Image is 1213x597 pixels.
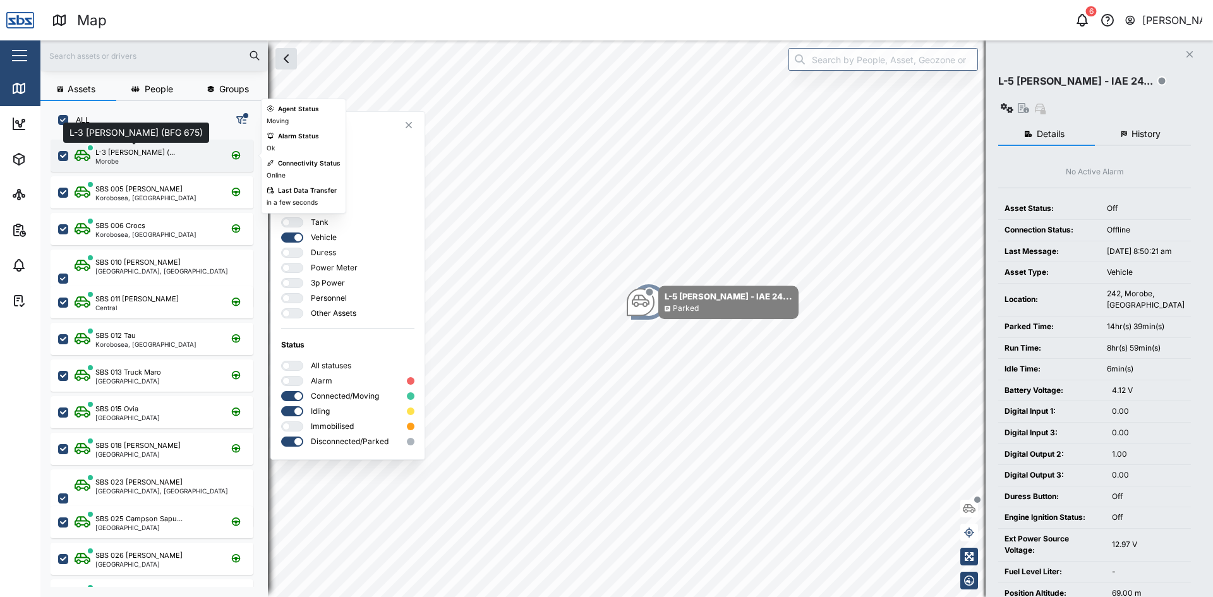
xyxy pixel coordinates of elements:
div: 8hr(s) 59min(s) [1107,342,1185,354]
label: Idling [303,406,330,416]
div: Parked [673,303,699,315]
div: 14hr(s) 39min(s) [1107,321,1185,333]
div: SBS 006 Crocs [95,220,145,231]
div: Last Message: [1005,246,1094,258]
div: Map [33,81,61,95]
div: Online [267,171,286,181]
button: [PERSON_NAME] [1124,11,1203,29]
label: Vehicle [303,232,337,243]
div: Duress Button: [1005,491,1099,503]
div: Ok [267,143,275,154]
div: 242, Morobe, [GEOGRAPHIC_DATA] [1107,288,1185,311]
div: SBS 012 Tau [95,330,136,341]
div: SBS 010 [PERSON_NAME] [95,257,181,268]
div: Vehicle [1107,267,1185,279]
div: Connectivity Status [278,159,341,169]
label: Connected/Moving [303,391,379,401]
div: SBS 018 [PERSON_NAME] [95,440,181,451]
div: Tasks [33,294,68,308]
div: Dashboard [33,117,90,131]
div: Off [1112,512,1185,524]
div: 12.97 V [1112,539,1185,551]
div: Assets [33,152,72,166]
div: Map marker [627,286,799,319]
div: Status [281,339,414,351]
div: 0.00 [1112,427,1185,439]
div: Asset Status: [1005,203,1094,215]
div: Korobosea, [GEOGRAPHIC_DATA] [95,341,196,347]
label: ALL [68,115,90,125]
div: SBS 005 [PERSON_NAME] [95,184,183,195]
div: 0.00 [1112,406,1185,418]
div: Morobe [95,158,175,164]
label: Disconnected/Parked [303,437,389,447]
label: Alarm [303,376,332,386]
label: 3p Power [303,278,345,288]
div: SBS 011 [PERSON_NAME] [95,294,179,305]
span: History [1132,130,1161,138]
div: 6min(s) [1107,363,1185,375]
div: Moving [267,116,289,126]
label: Tank [303,217,329,227]
div: Off [1107,203,1185,215]
div: L-3 [PERSON_NAME] (... [95,147,175,158]
div: Digital Output 3: [1005,469,1099,481]
div: Last Data Transfer [278,186,337,196]
div: Reports [33,223,76,237]
div: Digital Input 1: [1005,406,1099,418]
div: Korobosea, [GEOGRAPHIC_DATA] [95,231,196,238]
div: [DATE] 8:50:21 am [1107,246,1185,258]
div: [GEOGRAPHIC_DATA] [95,378,161,384]
div: Asset Type: [1005,267,1094,279]
div: Alarms [33,258,72,272]
div: SBS 025 Campson Sapu... [95,514,183,524]
div: SBS 013 Truck Maro [95,367,161,378]
span: Groups [219,85,249,93]
div: grid [51,135,267,587]
label: Personnel [303,293,347,303]
label: All statuses [303,361,351,371]
div: Map marker [630,283,668,321]
div: 1.00 [1112,449,1185,461]
div: SBS 015 Ovia [95,404,138,414]
div: [GEOGRAPHIC_DATA], [GEOGRAPHIC_DATA] [95,488,228,494]
div: Engine Ignition Status: [1005,512,1099,524]
div: [PERSON_NAME] [1142,13,1203,28]
div: Connection Status: [1005,224,1094,236]
div: No Active Alarm [1066,166,1124,178]
input: Search by People, Asset, Geozone or Place [788,48,978,71]
div: [GEOGRAPHIC_DATA] [95,414,160,421]
label: Immobilised [303,421,354,431]
canvas: Map [40,40,1213,597]
div: Agent Status [278,104,319,114]
div: Parked Time: [1005,321,1094,333]
div: SBS 026 [PERSON_NAME] [95,550,183,561]
div: Map [77,9,107,32]
div: Central [95,305,179,311]
span: People [145,85,173,93]
div: SBS 023 [PERSON_NAME] [95,477,183,488]
div: Off [1112,491,1185,503]
div: in a few seconds [267,198,318,208]
div: - [1112,566,1185,578]
div: Sites [33,188,63,202]
div: Digital Output 2: [1005,449,1099,461]
label: Other Assets [303,308,356,318]
label: Duress [303,248,336,258]
div: Fuel Level Liter: [1005,566,1099,578]
div: Korobosea, [GEOGRAPHIC_DATA] [95,195,196,201]
div: Offline [1107,224,1185,236]
div: Digital Input 3: [1005,427,1099,439]
div: Battery Voltage: [1005,385,1099,397]
div: 0.00 [1112,469,1185,481]
img: Main Logo [6,6,34,34]
div: [GEOGRAPHIC_DATA], [GEOGRAPHIC_DATA] [95,268,228,274]
div: L-5 [PERSON_NAME] - IAE 24... [665,290,792,303]
div: [GEOGRAPHIC_DATA] [95,524,183,531]
div: Location: [1005,294,1094,306]
div: [GEOGRAPHIC_DATA] [95,561,183,567]
div: Run Time: [1005,342,1094,354]
span: Assets [68,85,95,93]
div: 6 [1086,6,1097,16]
div: [GEOGRAPHIC_DATA] [95,451,181,457]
